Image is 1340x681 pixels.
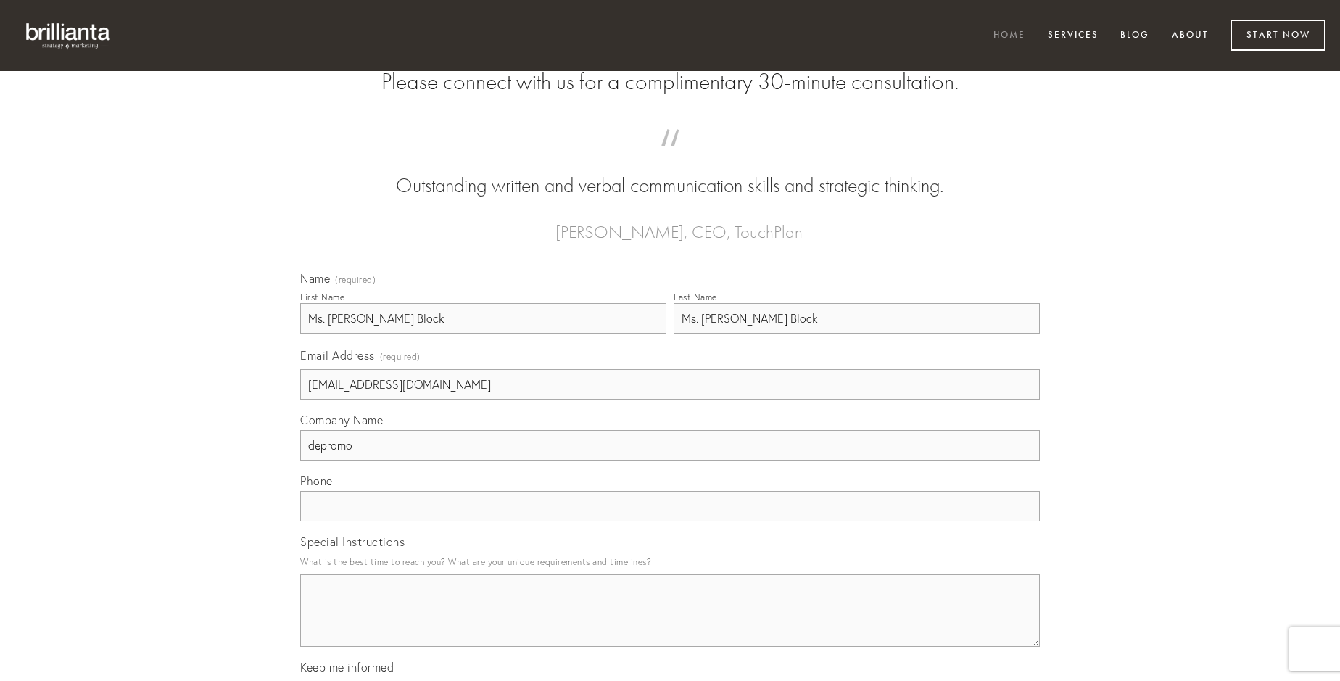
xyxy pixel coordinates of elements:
[323,200,1017,247] figcaption: — [PERSON_NAME], CEO, TouchPlan
[300,68,1040,96] h2: Please connect with us for a complimentary 30-minute consultation.
[380,347,421,366] span: (required)
[300,474,333,488] span: Phone
[335,276,376,284] span: (required)
[300,535,405,549] span: Special Instructions
[1111,24,1159,48] a: Blog
[984,24,1035,48] a: Home
[300,292,344,302] div: First Name
[674,292,717,302] div: Last Name
[1038,24,1108,48] a: Services
[323,144,1017,172] span: “
[1231,20,1325,51] a: Start Now
[323,144,1017,200] blockquote: Outstanding written and verbal communication skills and strategic thinking.
[300,271,330,286] span: Name
[15,15,123,57] img: brillianta - research, strategy, marketing
[300,348,375,363] span: Email Address
[300,552,1040,571] p: What is the best time to reach you? What are your unique requirements and timelines?
[1162,24,1218,48] a: About
[300,413,383,427] span: Company Name
[300,660,394,674] span: Keep me informed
